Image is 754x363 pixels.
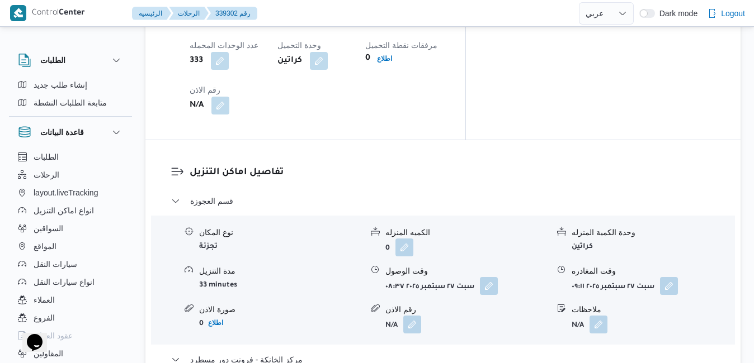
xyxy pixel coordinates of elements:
[365,41,437,50] span: مرفقات نقطة التحميل
[572,322,584,329] b: N/A
[34,293,55,307] span: العملاء
[199,304,362,316] div: صورة الاذن
[132,7,171,20] button: الرئيسيه
[34,347,63,360] span: المقاولين
[277,41,321,50] span: وحدة التحميل
[13,273,128,291] button: انواع سيارات النقل
[385,245,390,252] b: 0
[373,52,397,65] button: اطلاع
[277,54,302,68] b: كراتين
[208,319,223,327] b: اطلاع
[34,186,98,199] span: layout.liveTracking
[11,318,47,352] iframe: chat widget
[13,237,128,255] button: المواقع
[171,194,715,208] button: قسم العجوزة
[199,243,218,251] b: تجزئة
[377,55,392,63] b: اطلاع
[199,320,204,328] b: 0
[9,76,132,116] div: الطلبات
[13,219,128,237] button: السواقين
[13,148,128,166] button: الطلبات
[18,126,123,139] button: قاعدة البيانات
[59,9,85,18] b: Center
[13,345,128,362] button: المقاولين
[206,7,257,20] button: 339302 رقم
[199,227,362,238] div: نوع المكان
[34,222,63,235] span: السواقين
[572,304,734,316] div: ملاحظات
[34,329,73,342] span: عقود العملاء
[13,166,128,184] button: الرحلات
[13,309,128,327] button: الفروع
[34,311,55,324] span: الفروع
[34,257,77,271] span: سيارات النقل
[572,283,654,291] b: سبت ٢٧ سبتمبر ٢٠٢٥ ٠٩:١١
[572,227,734,238] div: وحدة الكمية المنزله
[190,165,715,180] h3: تفاصيل اماكن التنزيل
[13,291,128,309] button: العملاء
[204,316,228,329] button: اطلاع
[18,54,123,67] button: الطلبات
[190,99,204,112] b: N/A
[34,78,87,92] span: إنشاء طلب جديد
[190,41,258,50] span: عدد الوحدات المحمله
[40,126,84,139] h3: قاعدة البيانات
[190,54,203,68] b: 333
[34,275,95,289] span: انواع سيارات النقل
[13,94,128,112] button: متابعة الطلبات النشطة
[385,265,548,277] div: وقت الوصول
[572,265,734,277] div: وقت المغادره
[199,281,237,289] b: 33 minutes
[13,76,128,94] button: إنشاء طلب جديد
[151,216,735,345] div: قسم العجوزة
[34,96,107,109] span: متابعة الطلبات النشطة
[190,194,233,208] span: قسم العجوزة
[385,227,548,238] div: الكميه المنزله
[365,52,370,65] b: 0
[13,255,128,273] button: سيارات النقل
[13,202,128,219] button: انواع اماكن التنزيل
[10,5,26,21] img: X8yXhbKr1z7QwAAAABJRU5ErkJggg==
[385,283,474,291] b: سبت ٢٧ سبتمبر ٢٠٢٥ ٠٨:٣٧
[572,243,593,251] b: كراتين
[385,304,548,316] div: رقم الاذن
[34,150,59,164] span: الطلبات
[385,322,398,329] b: N/A
[34,168,59,181] span: الرحلات
[655,9,698,18] span: Dark mode
[199,265,362,277] div: مدة التنزيل
[169,7,209,20] button: الرحلات
[40,54,65,67] h3: الطلبات
[34,240,56,253] span: المواقع
[13,184,128,202] button: layout.liveTracking
[34,204,94,217] span: انواع اماكن التنزيل
[721,7,745,20] span: Logout
[703,2,750,25] button: Logout
[190,85,220,94] span: رقم الاذن
[13,327,128,345] button: عقود العملاء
